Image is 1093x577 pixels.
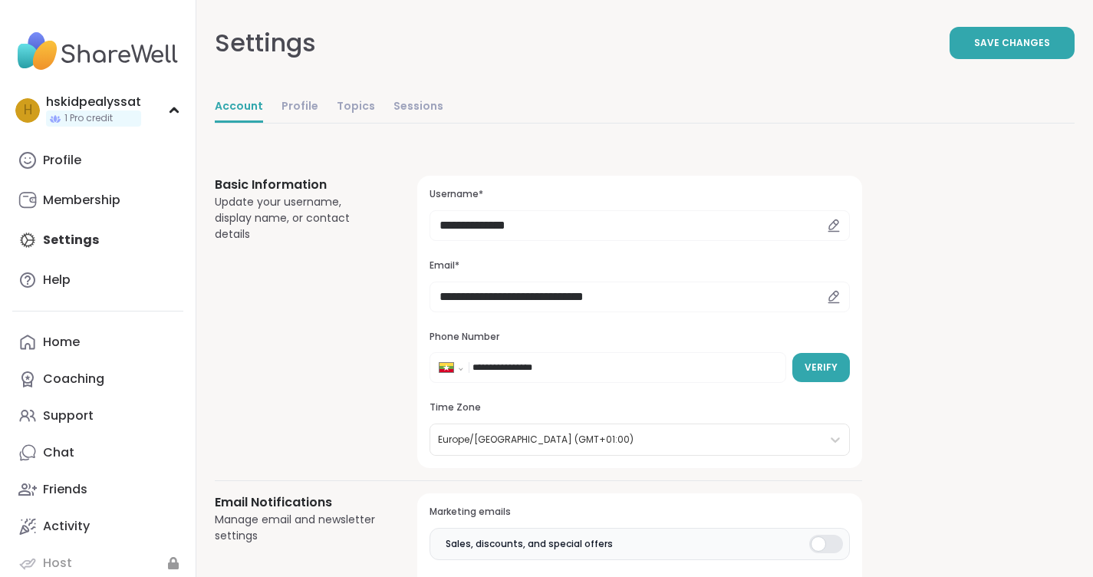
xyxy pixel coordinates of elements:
a: Profile [12,142,183,179]
a: Friends [12,471,183,508]
a: Topics [337,92,375,123]
span: Save Changes [974,36,1050,50]
div: hskidpealyssat [46,94,141,110]
a: Account [215,92,263,123]
a: Membership [12,182,183,219]
h3: Marketing emails [430,506,850,519]
h3: Email Notifications [215,493,380,512]
button: Save Changes [950,27,1075,59]
div: Manage email and newsletter settings [215,512,380,544]
button: Verify [792,353,850,382]
img: ShareWell Nav Logo [12,25,183,78]
div: Activity [43,518,90,535]
span: 1 Pro credit [64,112,113,125]
div: Update your username, display name, or contact details [215,194,380,242]
a: Help [12,262,183,298]
div: Settings [215,25,316,61]
div: Home [43,334,80,351]
div: Profile [43,152,81,169]
div: Coaching [43,371,104,387]
div: Support [43,407,94,424]
a: Home [12,324,183,361]
a: Sessions [393,92,443,123]
a: Support [12,397,183,434]
span: h [24,101,32,120]
h3: Username* [430,188,850,201]
div: Chat [43,444,74,461]
h3: Email* [430,259,850,272]
a: Profile [281,92,318,123]
div: Host [43,555,72,572]
a: Coaching [12,361,183,397]
h3: Basic Information [215,176,380,194]
div: Membership [43,192,120,209]
span: Sales, discounts, and special offers [446,537,613,551]
a: Chat [12,434,183,471]
a: Activity [12,508,183,545]
div: Friends [43,481,87,498]
span: Verify [805,361,838,374]
h3: Phone Number [430,331,850,344]
h3: Time Zone [430,401,850,414]
div: Help [43,272,71,288]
